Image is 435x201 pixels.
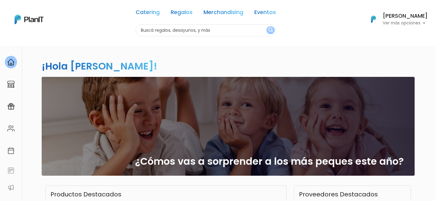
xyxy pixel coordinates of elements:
[367,13,380,26] img: PlanIt Logo
[363,11,428,27] button: PlanIt Logo [PERSON_NAME] Ver más opciones
[383,21,428,25] p: Ver más opciones
[42,59,157,73] h2: ¡Hola [PERSON_NAME]!
[135,156,404,167] h2: ¿Cómos vas a sorprender a los más peques este año?
[7,184,15,191] img: partners-52edf745621dab592f3b2c58e3bca9d71375a7ef29c3b500c9f145b62cc070d4.svg
[299,191,378,198] h3: Proveedores Destacados
[7,167,15,174] img: feedback-78b5a0c8f98aac82b08bfc38622c3050aee476f2c9584af64705fc4e61158814.svg
[7,81,15,88] img: marketplace-4ceaa7011d94191e9ded77b95e3339b90024bf715f7c57f8cf31f2d8c509eaba.svg
[171,10,193,17] a: Regalos
[204,10,243,17] a: Merchandising
[50,191,121,198] h3: Productos Destacados
[254,10,276,17] a: Eventos
[7,147,15,154] img: calendar-87d922413cdce8b2cf7b7f5f62616a5cf9e4887200fb71536465627b3292af00.svg
[7,59,15,66] img: home-e721727adea9d79c4d83392d1f703f7f8bce08238fde08b1acbfd93340b81755.svg
[383,13,428,19] h6: [PERSON_NAME]
[136,10,160,17] a: Catering
[15,15,43,24] img: PlanIt Logo
[7,125,15,132] img: people-662611757002400ad9ed0e3c099ab2801c6687ba6c219adb57efc949bc21e19d.svg
[268,27,273,33] img: search_button-432b6d5273f82d61273b3651a40e1bd1b912527efae98b1b7a1b2c0702e16a8d.svg
[7,103,15,110] img: campaigns-02234683943229c281be62815700db0a1741e53638e28bf9629b52c665b00959.svg
[136,24,276,36] input: Buscá regalos, desayunos, y más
